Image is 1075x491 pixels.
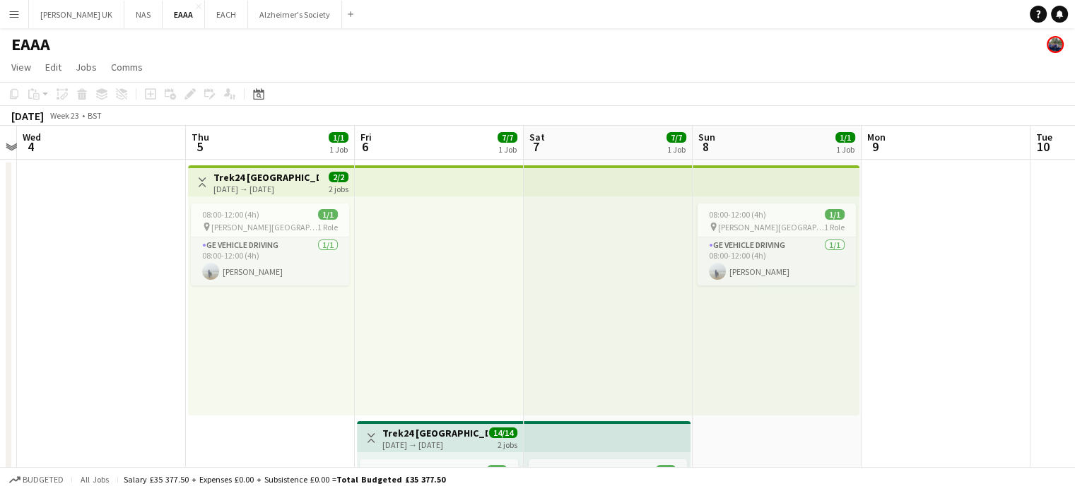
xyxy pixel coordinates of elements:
span: Total Budgeted £35 377.50 [336,474,445,485]
span: Comms [111,61,143,73]
span: View [11,61,31,73]
div: Salary £35 377.50 + Expenses £0.00 + Subsistence £0.00 = [124,474,445,485]
a: Edit [40,58,67,76]
span: Budgeted [23,475,64,485]
span: Week 23 [47,110,82,121]
div: BST [88,110,102,121]
a: Jobs [70,58,102,76]
button: NAS [124,1,163,28]
button: EAAA [163,1,205,28]
h1: EAAA [11,34,50,55]
button: EACH [205,1,248,28]
button: Budgeted [7,472,66,487]
button: Alzheimer's Society [248,1,342,28]
a: Comms [105,58,148,76]
button: [PERSON_NAME] UK [29,1,124,28]
a: View [6,58,37,76]
span: All jobs [78,474,112,485]
app-user-avatar: Felicity Taylor-Armstrong [1047,36,1064,53]
span: Jobs [76,61,97,73]
span: Edit [45,61,61,73]
div: [DATE] [11,109,44,123]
